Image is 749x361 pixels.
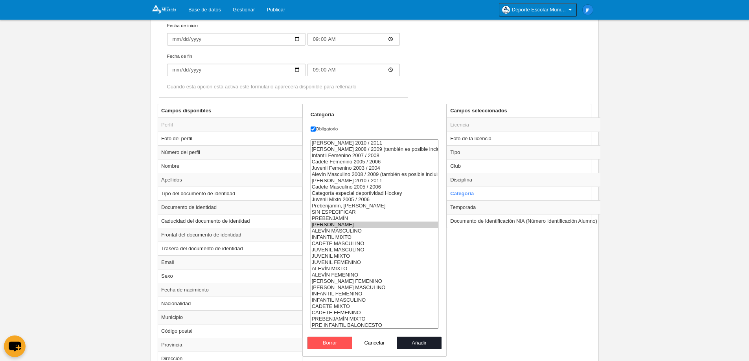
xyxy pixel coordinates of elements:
option: SIN ESPECIFICAR [311,209,438,215]
input: Fecha de inicio [167,33,305,46]
option: Cadete Masculino 2005 / 2006 [311,184,438,190]
td: Perfil [158,118,321,132]
input: Obligatorio [311,126,316,132]
td: Documento de identidad [158,200,321,214]
td: Licencia [447,118,600,132]
option: Infantil Femenino 2007 / 2008 [311,152,438,159]
option: BENJAMÍN MIXTO [311,222,438,228]
input: Fecha de fin [167,64,305,76]
option: Prebenjamín, Benjamín y Alevin [311,203,438,209]
td: Tipo [447,145,600,159]
td: Nombre [158,159,321,173]
td: Fecha de nacimiento [158,283,321,297]
img: OawjjgO45JmU.30x30.jpg [502,6,510,14]
button: Añadir [397,337,442,349]
button: Cancelar [352,337,397,349]
label: Fecha de inicio [167,22,400,46]
option: Benjamín Masculino 2010 / 2011 [311,178,438,184]
option: ALEVÍN MIXTO [311,266,438,272]
td: Provincia [158,338,321,352]
option: JUVENIL FEMENINO [311,259,438,266]
label: Fecha de fin [167,53,400,76]
td: Nacionalidad [158,297,321,310]
option: BENJAMÍN FEMENINO [311,278,438,284]
option: INFANTIL MASCULINO [311,297,438,303]
td: Número del perfil [158,145,321,159]
td: Municipio [158,310,321,324]
td: Frontal del documento de identidad [158,228,321,242]
option: ALEVÍN FEMENINO [311,272,438,278]
td: Trasera del documento de identidad [158,242,321,255]
option: CADETE FEMENINO [311,310,438,316]
button: Borrar [307,337,352,349]
td: Caducidad del documento de identidad [158,214,321,228]
option: Cadete Femenino 2005 / 2006 [311,159,438,165]
td: Club [447,159,600,173]
button: chat-button [4,335,26,357]
td: Apellidos [158,173,321,187]
th: Campos seleccionados [447,104,600,118]
td: Disciplina [447,173,600,187]
option: INFANTIL FEMENINO [311,291,438,297]
input: Fecha de fin [307,64,400,76]
option: PRE INFANTIL BALONCESTO [311,322,438,328]
option: CADETE MIXTO [311,303,438,310]
td: Sexo [158,269,321,283]
th: Campos disponibles [158,104,321,118]
td: Foto de la licencia [447,132,600,145]
label: Obligatorio [311,125,439,132]
img: Deporte Escolar Municipal de Alicante [151,5,176,14]
td: Temporada [447,200,600,214]
option: Juvenil Mixto 2005 / 2006 [311,196,438,203]
img: c2l6ZT0zMHgzMCZmcz05JnRleHQ9SlAmYmc9MWU4OGU1.png [583,5,593,15]
option: PREBENJAMÍN [311,215,438,222]
span: Deporte Escolar Municipal de [GEOGRAPHIC_DATA] [512,6,567,14]
option: Categoría especial deportividad Hockey [311,190,438,196]
td: Código postal [158,324,321,338]
option: Alevín Femenino 2008 / 2009 (también es posible incluir benjamines del 2010 / 2011) [311,146,438,152]
td: Documento de Identificación NIA (Número Identificación Alumno) [447,214,600,228]
input: Fecha de inicio [307,33,400,46]
option: JUVENIL MIXTO [311,253,438,259]
option: Benjamín Femenino 2010 / 2011 [311,140,438,146]
option: Alevín Masculino 2008 / 2009 (también es posible incluir benjamines del 2010 / 2011) [311,171,438,178]
td: Email [158,255,321,269]
td: Foto del perfil [158,132,321,145]
strong: Categoría [311,112,334,117]
td: Tipo del documento de identidad [158,187,321,200]
div: Cuando esta opción está activa este formulario aparecerá disponible para rellenarlo [167,83,400,90]
option: CADETE MASCULINO [311,240,438,247]
option: ALEVÍN MASCULINO [311,228,438,234]
option: BENJAMÍN MASCULINO [311,284,438,291]
option: JUVENIL MASCULINO [311,247,438,253]
option: Juvenil Femenino 2003 / 2004 [311,165,438,171]
a: Deporte Escolar Municipal de [GEOGRAPHIC_DATA] [499,3,577,16]
option: PREBENJAMÍN MIXTO [311,316,438,322]
option: INFANTIL MIXTO [311,234,438,240]
td: Categoría [447,187,600,200]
